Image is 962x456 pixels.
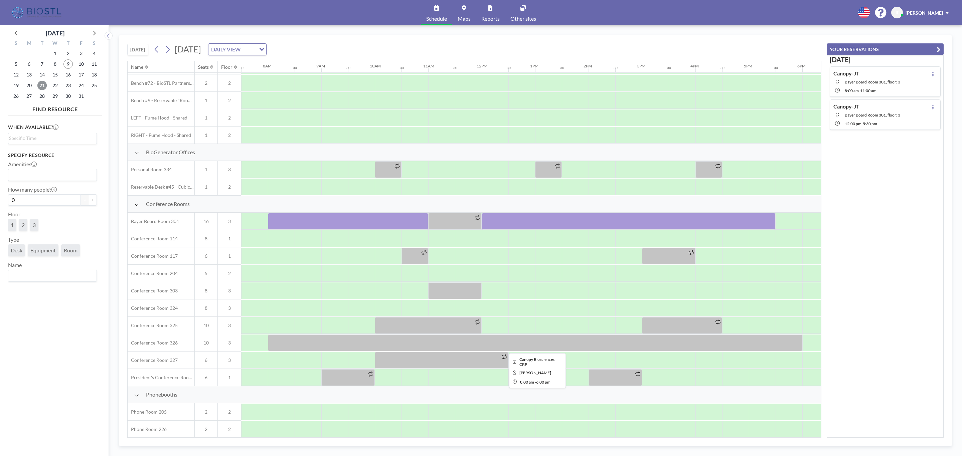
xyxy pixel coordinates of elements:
div: Search for option [208,44,266,55]
div: 9AM [316,63,325,68]
div: Search for option [8,270,97,281]
span: 2 [195,80,217,86]
span: Wednesday, October 29, 2025 [50,91,60,101]
span: 2 [218,184,241,190]
span: Canopy Biosciences CRP [519,357,554,367]
span: Phone Room 226 [128,426,167,432]
span: [PERSON_NAME] [906,10,943,16]
span: Bayer Board Room 301, floor: 3 [845,112,900,118]
span: Bayer Board Room 301 [128,218,179,224]
span: 3 [218,340,241,346]
span: Personal Room 334 [128,167,172,173]
label: Floor [8,211,20,218]
input: Search for option [9,271,93,280]
span: Jon Nunez [519,370,551,375]
span: 2 [195,409,217,415]
button: [DATE] [127,44,148,55]
button: + [89,194,97,206]
div: 30 [774,66,778,70]
span: 3 [218,218,241,224]
span: RIGHT - Fume Hood - Shared [128,132,191,138]
span: 8 [195,305,217,311]
span: Saturday, October 25, 2025 [90,81,99,90]
span: Sunday, October 12, 2025 [11,70,21,79]
span: 12:00 PM [845,121,861,126]
span: Other sites [510,16,536,21]
div: T [36,39,49,48]
div: 1PM [530,63,538,68]
div: 30 [346,66,350,70]
div: 30 [453,66,457,70]
span: 2 [218,115,241,121]
span: 1 [195,184,217,190]
div: 4PM [690,63,699,68]
input: Search for option [9,171,93,179]
span: Monday, October 13, 2025 [24,70,34,79]
span: 6 [195,357,217,363]
span: Tuesday, October 21, 2025 [37,81,47,90]
div: M [23,39,36,48]
div: 8AM [263,63,272,68]
span: Maps [458,16,471,21]
span: Friday, October 17, 2025 [76,70,86,79]
div: Seats [198,64,209,70]
span: Monday, October 20, 2025 [24,81,34,90]
span: Sunday, October 5, 2025 [11,59,21,69]
div: 30 [507,66,511,70]
span: Tuesday, October 14, 2025 [37,70,47,79]
span: Thursday, October 30, 2025 [63,91,73,101]
div: Search for option [8,169,97,181]
span: Tuesday, October 7, 2025 [37,59,47,69]
span: Thursday, October 23, 2025 [63,81,73,90]
span: - [859,88,860,93]
h3: [DATE] [830,55,941,64]
span: Saturday, October 4, 2025 [90,49,99,58]
span: Phonebooths [146,391,177,398]
span: Phone Room 205 [128,409,167,415]
span: Thursday, October 9, 2025 [63,59,73,69]
span: 2 [195,426,217,432]
span: 8 [195,288,217,294]
div: 12PM [477,63,487,68]
span: 5 [195,270,217,276]
div: 30 [400,66,404,70]
span: Conference Room 303 [128,288,178,294]
h4: Canopy-JT [833,103,859,110]
span: 1 [218,253,241,259]
span: 16 [195,218,217,224]
div: 30 [614,66,618,70]
div: Name [131,64,143,70]
label: Amenities [8,161,37,168]
span: Conference Room 326 [128,340,178,346]
span: 1 [11,222,14,228]
span: 10 [195,340,217,346]
span: Room [64,247,77,253]
div: 6PM [797,63,806,68]
span: Thursday, October 16, 2025 [63,70,73,79]
div: 10AM [370,63,381,68]
span: Bench #72 - BioSTL Partnerships & Apprenticeships Bench [128,80,194,86]
div: 3PM [637,63,645,68]
span: Reports [481,16,500,21]
span: 2 [218,132,241,138]
span: 1 [195,132,217,138]
span: 3 [33,222,36,228]
span: Wednesday, October 1, 2025 [50,49,60,58]
span: 2 [22,222,25,228]
div: 30 [239,66,244,70]
span: 1 [195,115,217,121]
span: Bayer Board Room 301, floor: 3 [845,79,900,84]
button: YOUR RESERVATIONS [827,43,944,55]
div: S [10,39,23,48]
span: Tuesday, October 28, 2025 [37,91,47,101]
span: Friday, October 10, 2025 [76,59,86,69]
div: W [49,39,62,48]
span: Monday, October 6, 2025 [24,59,34,69]
span: Conference Room 324 [128,305,178,311]
input: Search for option [243,45,255,54]
label: Type [8,236,19,243]
span: Bench #9 - Reservable "RoomZilla" Bench [128,97,194,103]
span: Thursday, October 2, 2025 [63,49,73,58]
img: organization-logo [11,6,64,19]
span: Friday, October 31, 2025 [76,91,86,101]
